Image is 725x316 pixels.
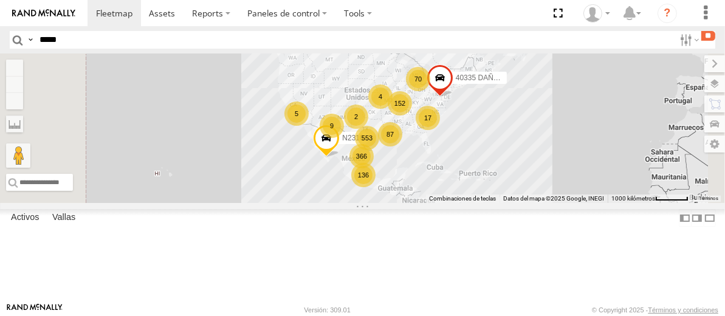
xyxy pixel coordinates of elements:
font: Datos del mapa ©2025 Google, INEGI [503,195,604,202]
font: 553 [361,134,372,142]
label: Opciones de filtro de búsqueda [675,31,701,49]
a: Términos y condiciones [648,306,718,314]
font: 1000 kilómetros [611,195,655,202]
button: Arrastra al hombrecito al mapa para abrir Street View [6,143,30,168]
font: 4 [378,93,382,100]
a: Términos (se abre en una nueva pestaña) [699,196,718,201]
button: Combinaciones de teclas [429,194,496,203]
button: Escala del mapa: 1000 km por 51 píxeles [608,194,692,203]
font: 366 [356,153,366,160]
font: 70 [414,75,421,83]
a: Visita nuestro sitio web [7,304,63,316]
label: Tabla de resumen del muelle a la izquierda [679,209,691,227]
font: Versión: 309.01 [304,306,350,314]
font: © Copyright 2025 - [592,306,648,314]
div: Gabriela Espinoza [579,4,614,22]
label: Consulta de búsqueda [26,31,35,49]
label: Tabla de resumen del muelle a la derecha [691,209,703,227]
font: 17 [424,114,431,122]
label: Configuración del mapa [704,136,725,153]
font: 87 [386,131,393,138]
label: Vallas [46,210,81,227]
font: 136 [357,171,368,179]
button: Zoom Inicio [6,93,23,109]
font: 2 [354,113,357,120]
font: Vallas [52,212,75,222]
button: Alejar [6,76,23,93]
font: 9 [329,122,333,129]
button: Dar un golpe de zoom [6,60,23,76]
label: Medida [6,115,23,132]
label: Ocultar tabla de resumen [704,209,716,227]
font: Activos [11,212,39,222]
font: 152 [394,100,405,107]
img: rand-logo.svg [12,9,75,18]
font: N2310 [342,134,363,142]
font: Paneles de control [247,7,320,19]
font: 40335 DAÑADO [455,74,509,82]
font: ? [664,7,670,19]
label: Activos [5,210,46,227]
font: Términos [699,196,718,201]
font: 5 [294,110,298,117]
